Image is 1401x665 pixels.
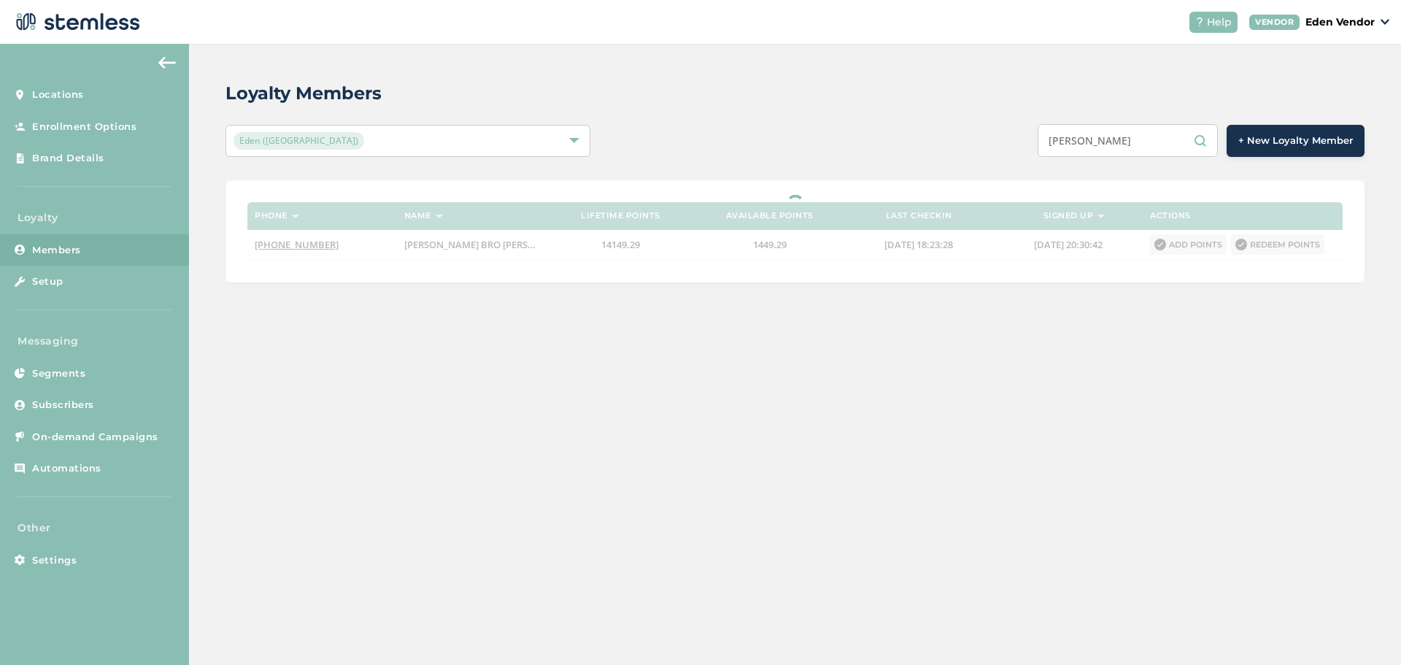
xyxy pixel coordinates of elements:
[1328,595,1401,665] iframe: Chat Widget
[32,398,94,412] span: Subscribers
[1238,134,1353,148] span: + New Loyalty Member
[158,57,176,69] img: icon-arrow-back-accent-c549486e.svg
[32,120,136,134] span: Enrollment Options
[32,274,63,289] span: Setup
[32,461,101,476] span: Automations
[1381,19,1389,25] img: icon_down-arrow-small-66adaf34.svg
[1305,15,1375,30] p: Eden Vendor
[32,430,158,445] span: On-demand Campaigns
[233,132,364,150] span: Eden ([GEOGRAPHIC_DATA])
[225,80,382,107] h2: Loyalty Members
[32,553,77,568] span: Settings
[1038,124,1218,157] input: Search
[32,151,104,166] span: Brand Details
[32,366,85,381] span: Segments
[1227,125,1365,157] button: + New Loyalty Member
[32,243,81,258] span: Members
[12,7,140,36] img: logo-dark-0685b13c.svg
[1195,18,1204,26] img: icon-help-white-03924b79.svg
[1207,15,1232,30] span: Help
[32,88,84,102] span: Locations
[1249,15,1300,30] div: VENDOR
